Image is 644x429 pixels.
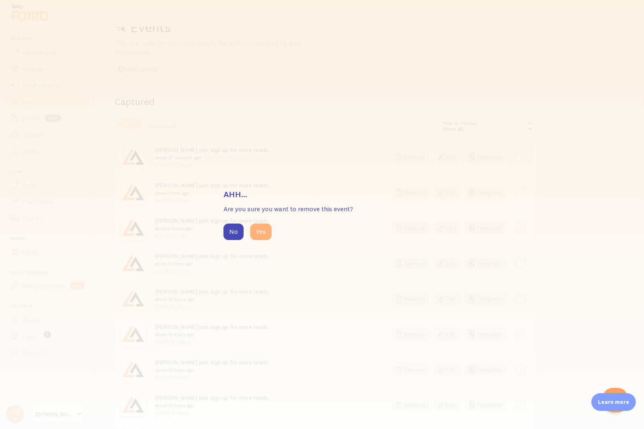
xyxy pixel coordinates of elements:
div: Learn more [591,393,636,411]
h3: Ahh... [223,189,421,200]
button: Yes [250,224,272,240]
iframe: Help Scout Beacon - Open [603,388,628,413]
p: Learn more [598,398,629,406]
button: No [223,224,244,240]
p: Are you sure you want to remove this event? [223,204,421,214]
